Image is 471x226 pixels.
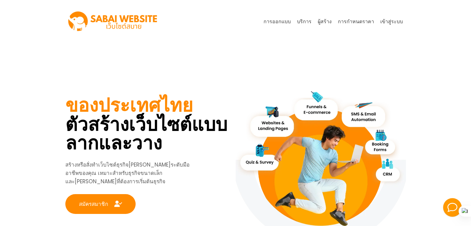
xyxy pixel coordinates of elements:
a: สมัครสมาชิก [65,194,136,214]
font: เว็บไซต์แบบลากและวาง [65,111,227,156]
a: บริการ [294,16,315,28]
a: การออกแบบ [260,16,294,28]
font: ตัวสร้าง [65,111,129,137]
font: ผู้สร้าง [318,18,332,25]
a: เข้าสู่ระบบ [377,16,406,28]
img: SabaiWebsite [65,5,161,39]
a: การกำหนดราคา [335,16,377,28]
font: บริการ [297,18,312,25]
font: การกำหนดราคา [338,18,374,25]
button: Facebook Messenger Chat [443,198,462,217]
font: เข้าสู่ระบบ [380,18,403,25]
a: ผู้สร้าง [315,16,335,28]
font: สร้างหรือสั่งทำเว็บไซต์ธุรกิจ[PERSON_NAME]ระดับมืออาชีพของคุณ เหมาะสำหรับธุรกิจขนาดเล็กและ[PERSON... [65,161,190,185]
font: ของประเทศไทย [65,92,193,118]
font: การออกแบบ [264,18,291,25]
font: สมัครสมาชิก [79,200,108,208]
